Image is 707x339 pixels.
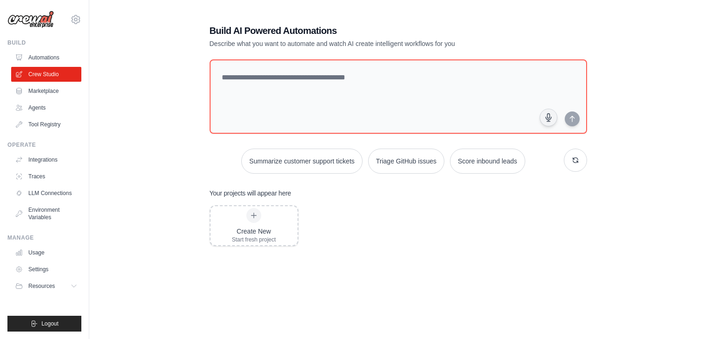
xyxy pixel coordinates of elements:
h3: Your projects will appear here [210,189,291,198]
span: Logout [41,320,59,327]
a: Automations [11,50,81,65]
button: Logout [7,316,81,332]
p: Describe what you want to automate and watch AI create intelligent workflows for you [210,39,522,48]
h1: Build AI Powered Automations [210,24,522,37]
a: Environment Variables [11,202,81,225]
a: Integrations [11,152,81,167]
button: Summarize customer support tickets [241,149,362,174]
button: Resources [11,279,81,293]
span: Resources [28,282,55,290]
button: Score inbound leads [450,149,525,174]
div: Operate [7,141,81,149]
a: Usage [11,245,81,260]
button: Click to speak your automation idea [540,109,557,126]
div: Create New [232,227,276,236]
div: Manage [7,234,81,241]
a: Tool Registry [11,117,81,132]
a: Traces [11,169,81,184]
img: Logo [7,11,54,28]
a: Crew Studio [11,67,81,82]
a: Settings [11,262,81,277]
a: LLM Connections [11,186,81,201]
div: Start fresh project [232,236,276,243]
button: Triage GitHub issues [368,149,444,174]
a: Marketplace [11,84,81,98]
div: Build [7,39,81,46]
a: Agents [11,100,81,115]
button: Get new suggestions [564,149,587,172]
